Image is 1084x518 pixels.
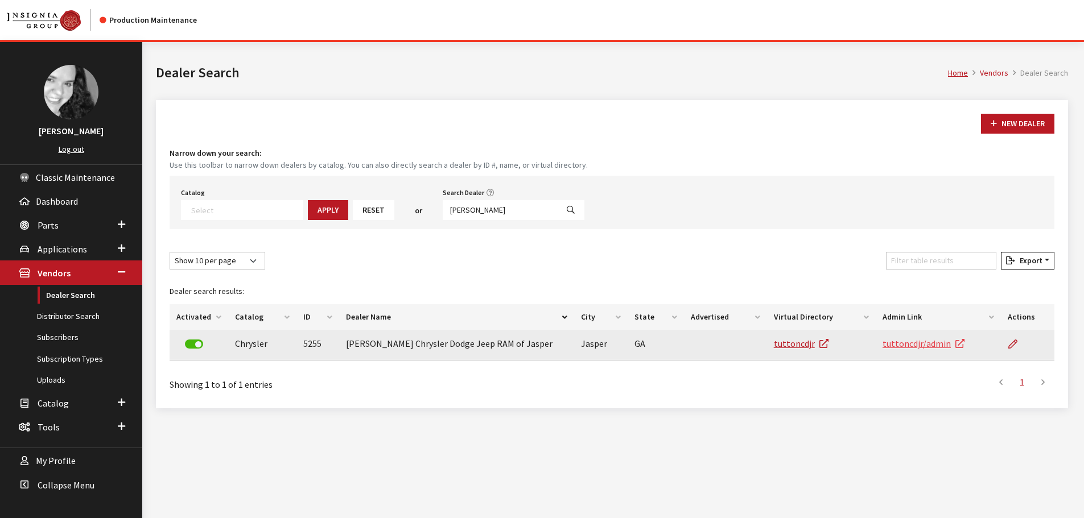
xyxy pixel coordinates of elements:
[7,9,100,31] a: Insignia Group logo
[100,14,197,26] div: Production Maintenance
[1015,255,1042,266] span: Export
[1001,304,1054,330] th: Actions
[228,330,296,360] td: Chrysler
[185,339,203,349] label: Deactivate Dealer
[181,188,205,198] label: Catalog
[774,338,829,349] a: tuttoncdjr
[38,479,94,491] span: Collapse Menu
[296,330,340,360] td: 5255
[948,68,968,78] a: Home
[38,397,69,409] span: Catalog
[170,370,530,391] div: Showing 1 to 1 of 1 entries
[308,200,348,220] button: Apply
[11,124,131,138] h3: [PERSON_NAME]
[443,188,484,198] label: Search Dealer
[1001,252,1054,270] button: Export
[1008,330,1027,358] a: Edit Dealer
[415,205,422,217] span: or
[156,63,948,83] h1: Dealer Search
[38,219,59,231] span: Parts
[557,200,584,220] button: Search
[44,65,98,119] img: Khrystal Dorton
[7,10,81,31] img: Catalog Maintenance
[38,421,60,433] span: Tools
[38,243,87,255] span: Applications
[36,455,76,467] span: My Profile
[36,196,78,207] span: Dashboard
[339,304,574,330] th: Dealer Name: activate to sort column descending
[38,268,71,279] span: Vendors
[981,114,1054,134] button: New Dealer
[170,304,228,330] th: Activated: activate to sort column ascending
[59,144,84,154] a: Log out
[36,172,115,183] span: Classic Maintenance
[170,279,1054,304] caption: Dealer search results:
[191,205,303,215] textarea: Search
[767,304,876,330] th: Virtual Directory: activate to sort column ascending
[1008,67,1068,79] li: Dealer Search
[170,159,1054,171] small: Use this toolbar to narrow down dealers by catalog. You can also directly search a dealer by ID #...
[443,200,558,220] input: Search
[181,200,303,220] span: Select
[339,330,574,360] td: [PERSON_NAME] Chrysler Dodge Jeep RAM of Jasper
[574,330,628,360] td: Jasper
[883,338,965,349] a: tuttoncdjr/admin
[628,330,685,360] td: GA
[1012,371,1032,393] a: 1
[574,304,628,330] th: City: activate to sort column ascending
[684,304,766,330] th: Advertised: activate to sort column ascending
[353,200,394,220] button: Reset
[228,304,296,330] th: Catalog: activate to sort column ascending
[886,252,996,270] input: Filter table results
[296,304,340,330] th: ID: activate to sort column ascending
[628,304,685,330] th: State: activate to sort column ascending
[170,147,1054,159] h4: Narrow down your search:
[968,67,1008,79] li: Vendors
[876,304,1001,330] th: Admin Link: activate to sort column ascending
